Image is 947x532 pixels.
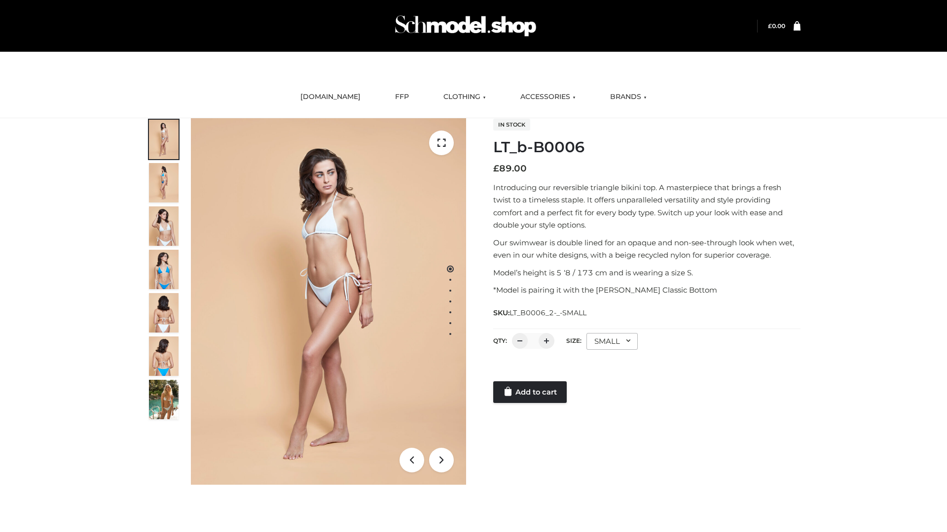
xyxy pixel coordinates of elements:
[768,22,785,30] bdi: 0.00
[586,333,638,350] div: SMALL
[493,138,801,156] h1: LT_b-B0006
[493,266,801,279] p: Model’s height is 5 ‘8 / 173 cm and is wearing a size S.
[566,337,582,344] label: Size:
[510,308,586,317] span: LT_B0006_2-_-SMALL
[191,118,466,485] img: ArielClassicBikiniTop_CloudNine_AzureSky_OW114ECO_1
[493,181,801,232] p: Introducing our reversible triangle bikini top. A masterpiece that brings a fresh twist to a time...
[149,163,179,202] img: ArielClassicBikiniTop_CloudNine_AzureSky_OW114ECO_2-scaled.jpg
[149,380,179,419] img: Arieltop_CloudNine_AzureSky2.jpg
[388,86,416,108] a: FFP
[149,336,179,376] img: ArielClassicBikiniTop_CloudNine_AzureSky_OW114ECO_8-scaled.jpg
[768,22,772,30] span: £
[493,163,499,174] span: £
[392,6,540,45] img: Schmodel Admin 964
[493,284,801,297] p: *Model is pairing it with the [PERSON_NAME] Classic Bottom
[493,307,587,319] span: SKU:
[493,163,527,174] bdi: 89.00
[493,381,567,403] a: Add to cart
[149,120,179,159] img: ArielClassicBikiniTop_CloudNine_AzureSky_OW114ECO_1-scaled.jpg
[149,250,179,289] img: ArielClassicBikiniTop_CloudNine_AzureSky_OW114ECO_4-scaled.jpg
[149,206,179,246] img: ArielClassicBikiniTop_CloudNine_AzureSky_OW114ECO_3-scaled.jpg
[293,86,368,108] a: [DOMAIN_NAME]
[149,293,179,332] img: ArielClassicBikiniTop_CloudNine_AzureSky_OW114ECO_7-scaled.jpg
[513,86,583,108] a: ACCESSORIES
[493,119,530,131] span: In stock
[493,236,801,262] p: Our swimwear is double lined for an opaque and non-see-through look when wet, even in our white d...
[603,86,654,108] a: BRANDS
[493,337,507,344] label: QTY:
[768,22,785,30] a: £0.00
[436,86,493,108] a: CLOTHING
